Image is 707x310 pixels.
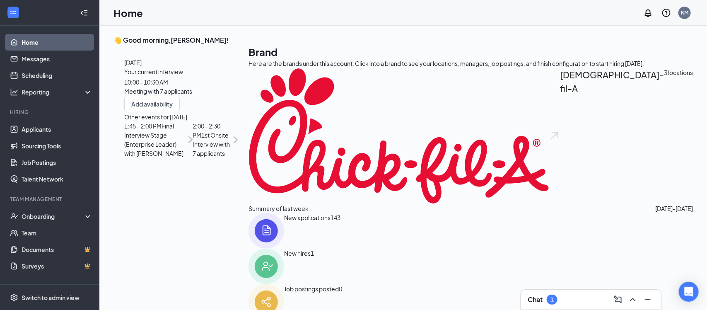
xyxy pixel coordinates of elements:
a: Messages [22,51,92,67]
div: 1 [550,296,554,303]
svg: Collapse [80,9,88,17]
a: Applicants [22,121,92,138]
button: Minimize [641,293,654,306]
button: Add availability [124,96,180,112]
h3: 👋 Good morning, [PERSON_NAME] ! [113,36,693,45]
div: Switch to admin view [22,293,80,302]
button: ComposeMessage [611,293,625,306]
span: 2:00 - 2:30 PM [193,122,220,139]
span: 143 [331,213,340,249]
div: Open Intercom Messenger [679,282,699,302]
h1: Home [113,6,143,20]
svg: Settings [10,293,18,302]
span: 10:00 - 10:30 AM [124,78,168,86]
svg: Minimize [643,295,653,305]
a: Home [22,34,92,51]
a: Talent Network [22,171,92,187]
span: Your current interview [124,68,183,75]
span: Meeting with 7 applicants [124,87,192,95]
h1: Brand [249,45,693,59]
img: icon [249,249,284,284]
span: 1:45 - 2:00 PM [124,122,162,130]
div: Onboarding [22,212,85,220]
button: ChevronUp [626,293,639,306]
svg: QuestionInfo [661,8,671,18]
svg: Analysis [10,88,18,96]
svg: Notifications [643,8,653,18]
img: icon [249,213,284,249]
svg: WorkstreamLogo [9,8,17,17]
span: [DATE] - [DATE] [655,204,693,213]
div: Hiring [10,109,91,116]
img: open.6027fd2a22e1237b5b06.svg [549,68,560,204]
div: KM [681,9,688,16]
a: DocumentsCrown [22,241,92,258]
div: Reporting [22,88,93,96]
a: Scheduling [22,67,92,84]
div: Here are the brands under this account. Click into a brand to see your locations, managers, job p... [249,59,693,68]
svg: UserCheck [10,212,18,220]
a: Team [22,225,92,241]
span: 1st Onsite Interview with 7 applicants [193,131,230,157]
span: 1 [311,249,314,284]
span: [DATE] [124,58,238,67]
div: Team Management [10,196,91,203]
span: Summary of last week [249,204,309,213]
img: Chick-fil-A [249,68,549,204]
a: Job Postings [22,154,92,171]
h2: [DEMOGRAPHIC_DATA]-fil-A [560,68,664,204]
a: Sourcing Tools [22,138,92,154]
svg: ChevronUp [628,295,638,305]
a: SurveysCrown [22,258,92,274]
span: Other events for [DATE] [124,112,238,121]
span: 3 locations [664,68,693,204]
h3: Chat [528,295,543,304]
div: New hires [284,249,311,284]
div: New applications [284,213,331,249]
svg: ComposeMessage [613,295,623,305]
